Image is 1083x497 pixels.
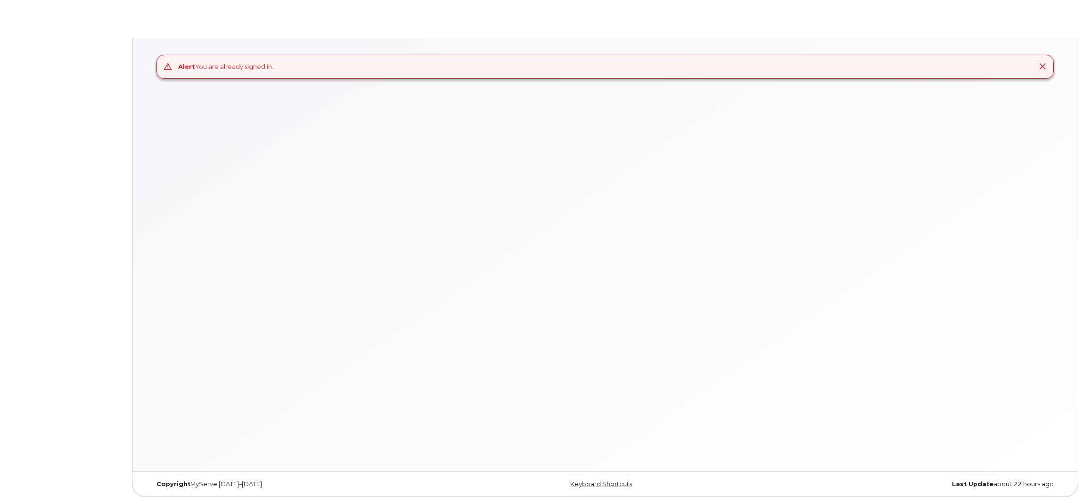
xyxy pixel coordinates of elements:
strong: Last Update [952,480,993,488]
a: Keyboard Shortcuts [570,480,632,488]
div: about 22 hours ago [757,480,1061,488]
strong: Alert [178,63,195,70]
div: MyServe [DATE]–[DATE] [149,480,453,488]
div: You are already signed in. [178,62,273,71]
strong: Copyright [156,480,190,488]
